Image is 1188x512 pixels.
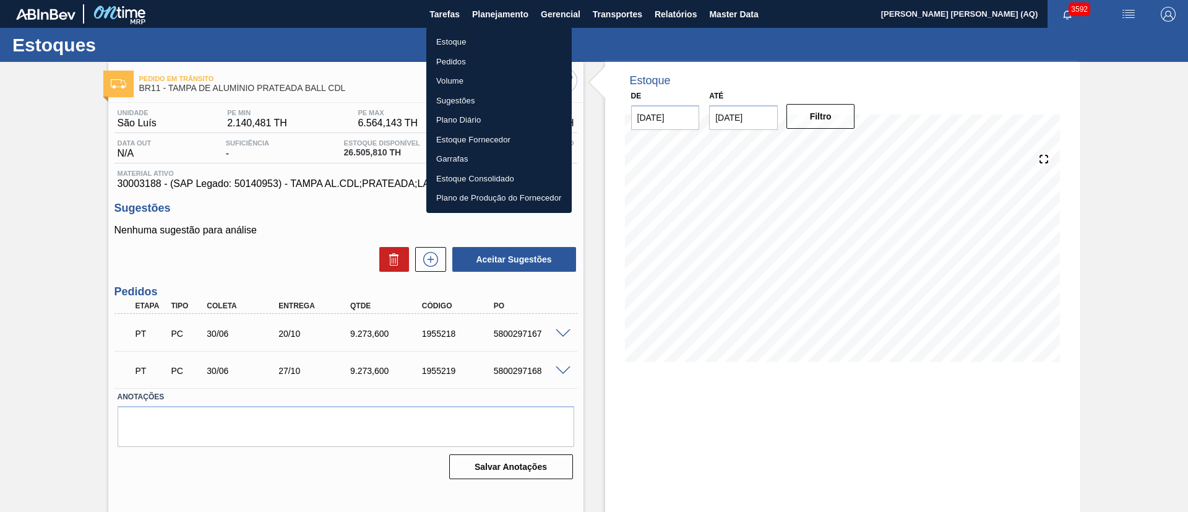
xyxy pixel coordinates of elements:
a: Pedidos [426,52,572,72]
a: Sugestões [426,91,572,111]
a: Plano de Produção do Fornecedor [426,188,572,208]
a: Estoque Consolidado [426,169,572,189]
a: Estoque [426,32,572,52]
a: Garrafas [426,149,572,169]
a: Plano Diário [426,110,572,130]
a: Estoque Fornecedor [426,130,572,150]
a: Volume [426,71,572,91]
